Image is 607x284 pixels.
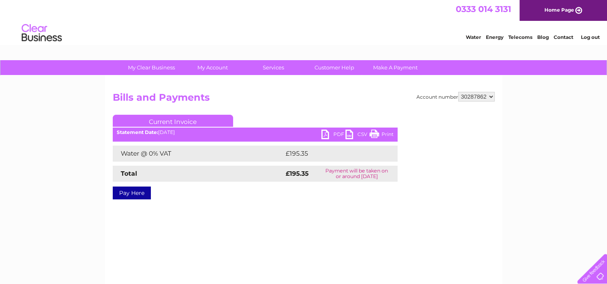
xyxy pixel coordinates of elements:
[179,60,246,75] a: My Account
[362,60,428,75] a: Make A Payment
[113,115,233,127] a: Current Invoice
[114,4,493,39] div: Clear Business is a trading name of Verastar Limited (registered in [GEOGRAPHIC_DATA] No. 3667643...
[117,129,158,135] b: Statement Date:
[301,60,367,75] a: Customer Help
[508,34,532,40] a: Telecoms
[284,146,383,162] td: £195.35
[456,4,511,14] a: 0333 014 3131
[554,34,573,40] a: Contact
[286,170,309,177] strong: £195.35
[316,166,397,182] td: Payment will be taken on or around [DATE]
[21,21,62,45] img: logo.png
[113,187,151,199] a: Pay Here
[121,170,137,177] strong: Total
[416,92,495,101] div: Account number
[113,92,495,107] h2: Bills and Payments
[113,130,398,135] div: [DATE]
[345,130,369,141] a: CSV
[321,130,345,141] a: PDF
[118,60,185,75] a: My Clear Business
[581,34,599,40] a: Log out
[369,130,394,141] a: Print
[113,146,284,162] td: Water @ 0% VAT
[240,60,307,75] a: Services
[466,34,481,40] a: Water
[537,34,549,40] a: Blog
[486,34,503,40] a: Energy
